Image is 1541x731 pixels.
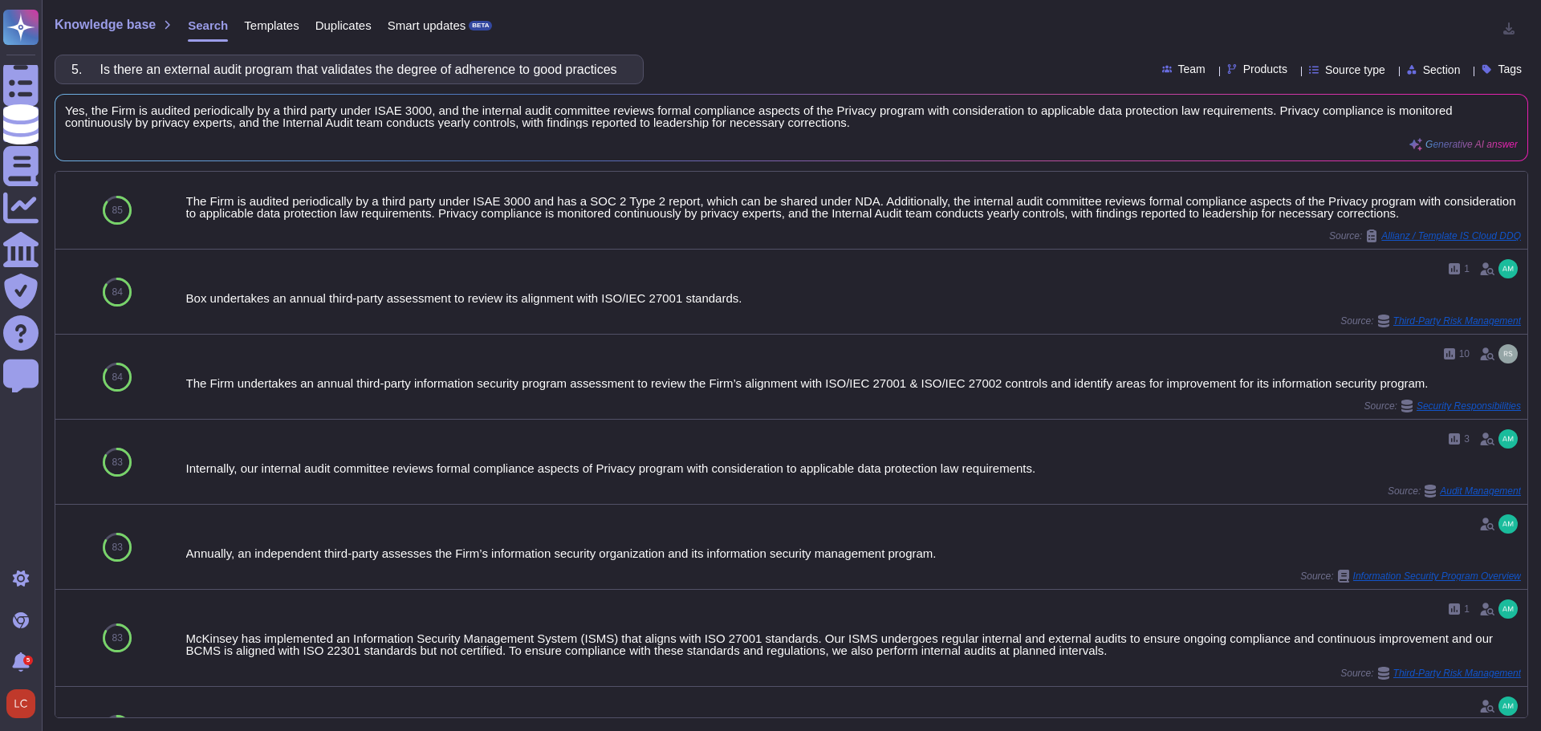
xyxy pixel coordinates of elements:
[469,21,492,30] div: BETA
[186,292,1521,304] div: Box undertakes an annual third-party assessment to review its alignment with ISO/IEC 27001 standa...
[1464,604,1470,614] span: 1
[1498,514,1518,534] img: user
[186,462,1521,474] div: Internally, our internal audit committee reviews formal compliance aspects of Privacy program wit...
[1381,231,1521,241] span: Allianz / Template IS Cloud DDQ
[1425,140,1518,149] span: Generative AI answer
[1393,316,1521,326] span: Third-Party Risk Management
[1393,668,1521,678] span: Third-Party Risk Management
[1498,429,1518,449] img: user
[112,372,123,382] span: 84
[1340,315,1521,327] span: Source:
[1325,64,1385,75] span: Source type
[186,547,1521,559] div: Annually, an independent third-party assesses the Firm’s information security organization and it...
[112,542,123,552] span: 83
[1178,63,1206,75] span: Team
[188,19,228,31] span: Search
[186,377,1521,389] div: The Firm undertakes an annual third-party information security program assessment to review the F...
[1464,434,1470,444] span: 3
[1498,259,1518,278] img: user
[112,457,123,467] span: 83
[112,287,123,297] span: 84
[1353,571,1521,581] span: Information Security Program Overview
[1340,667,1521,680] span: Source:
[55,18,156,31] span: Knowledge base
[112,205,123,215] span: 85
[23,656,33,665] div: 5
[6,689,35,718] img: user
[1423,64,1461,75] span: Section
[63,55,627,83] input: Search a question or template...
[1364,400,1521,412] span: Source:
[315,19,372,31] span: Duplicates
[65,104,1518,128] span: Yes, the Firm is audited periodically by a third party under ISAE 3000, and the internal audit co...
[1464,264,1470,274] span: 1
[1329,229,1521,242] span: Source:
[112,633,123,643] span: 83
[1498,599,1518,619] img: user
[1498,344,1518,363] img: user
[1300,570,1521,583] span: Source:
[244,19,299,31] span: Templates
[1459,349,1470,359] span: 10
[186,195,1521,219] div: The Firm is audited periodically by a third party under ISAE 3000 and has a SOC 2 Type 2 report, ...
[1498,696,1518,716] img: user
[388,19,466,31] span: Smart updates
[1440,486,1521,496] span: Audit Management
[186,632,1521,656] div: McKinsey has implemented an Information Security Management System (ISMS) that aligns with ISO 27...
[1388,485,1521,497] span: Source:
[1417,401,1521,411] span: Security Responsibilities
[1498,63,1522,75] span: Tags
[3,686,47,721] button: user
[1243,63,1287,75] span: Products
